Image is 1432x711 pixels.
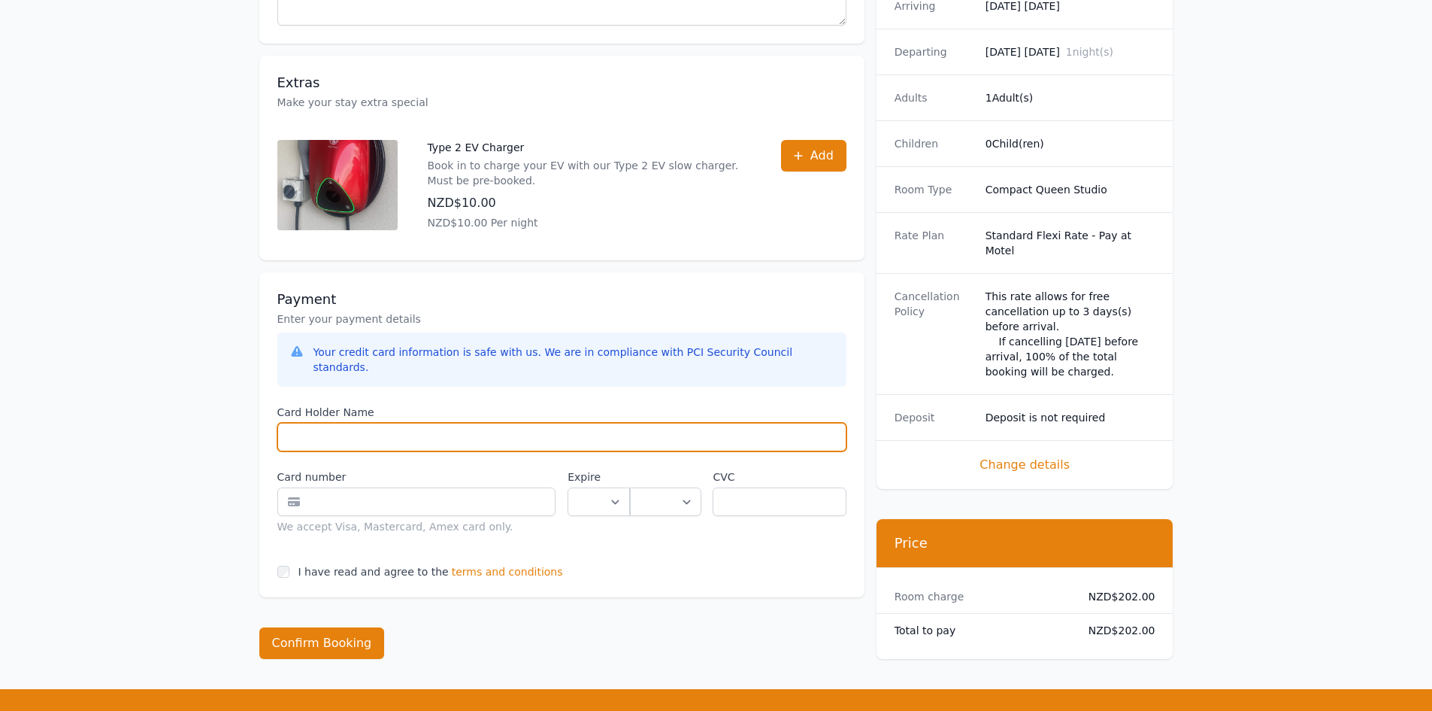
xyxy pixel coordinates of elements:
[428,158,751,188] p: Book in to charge your EV with our Type 2 EV slow charger. Must be pre-booked.
[895,136,973,151] dt: Children
[630,469,701,485] label: .
[428,140,751,155] p: Type 2 EV Charger
[781,140,846,172] button: Add
[277,95,846,110] p: Make your stay extra special
[1076,589,1155,604] dd: NZD$202.00
[895,410,973,425] dt: Deposit
[277,311,846,327] p: Enter your payment details
[1076,623,1155,638] dd: NZD$202.00
[713,469,846,485] label: CVC
[985,90,1155,105] dd: 1 Adult(s)
[895,456,1155,474] span: Change details
[895,228,973,258] dt: Rate Plan
[895,589,1064,604] dt: Room charge
[277,74,846,92] h3: Extras
[277,519,556,534] div: We accept Visa, Mastercard, Amex card only.
[895,289,973,379] dt: Cancellation Policy
[985,289,1155,379] div: This rate allows for free cancellation up to 3 days(s) before arrival. If cancelling [DATE] befor...
[277,140,398,230] img: Type 2 EV Charger
[568,469,630,485] label: Expire
[810,147,834,165] span: Add
[277,405,846,420] label: Card Holder Name
[985,182,1155,197] dd: Compact Queen Studio
[985,228,1155,258] dd: Standard Flexi Rate - Pay at Motel
[985,44,1155,59] dd: [DATE] [DATE]
[895,90,973,105] dt: Adults
[985,136,1155,151] dd: 0 Child(ren)
[277,290,846,308] h3: Payment
[313,345,834,375] div: Your credit card information is safe with us. We are in compliance with PCI Security Council stan...
[895,623,1064,638] dt: Total to pay
[1066,46,1113,58] span: 1 night(s)
[895,182,973,197] dt: Room Type
[895,44,973,59] dt: Departing
[298,566,449,578] label: I have read and agree to the
[895,534,1155,552] h3: Price
[428,215,751,230] p: NZD$10.00 Per night
[277,469,556,485] label: Card number
[428,194,751,212] p: NZD$10.00
[985,410,1155,425] dd: Deposit is not required
[259,627,385,659] button: Confirm Booking
[452,564,563,579] span: terms and conditions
